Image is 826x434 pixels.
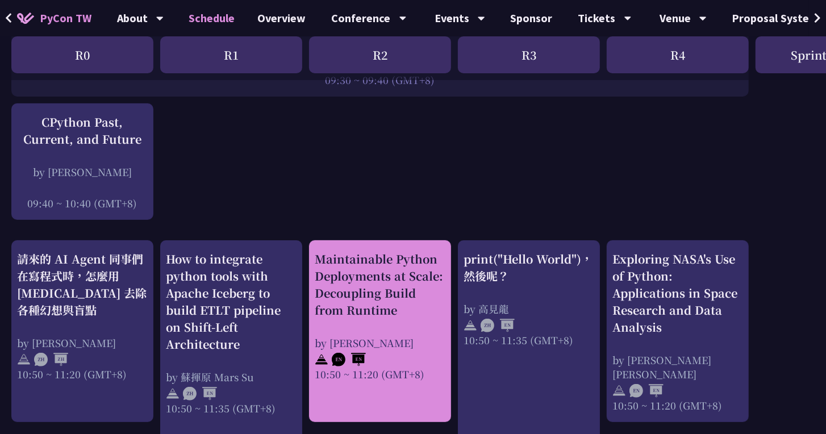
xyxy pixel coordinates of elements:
div: by [PERSON_NAME] [17,165,148,179]
a: PyCon TW [6,4,103,32]
div: How to integrate python tools with Apache Iceberg to build ETLT pipeline on Shift-Left Architecture [166,251,297,353]
div: R3 [458,36,600,73]
div: CPython Past, Current, and Future [17,114,148,148]
img: svg+xml;base64,PHN2ZyB4bWxucz0iaHR0cDovL3d3dy53My5vcmcvMjAwMC9zdmciIHdpZHRoPSIyNCIgaGVpZ2h0PSIyNC... [315,353,328,366]
a: Maintainable Python Deployments at Scale: Decoupling Build from Runtime by [PERSON_NAME] 10:50 ~ ... [315,251,445,412]
div: by [PERSON_NAME] [17,336,148,350]
img: svg+xml;base64,PHN2ZyB4bWxucz0iaHR0cDovL3d3dy53My5vcmcvMjAwMC9zdmciIHdpZHRoPSIyNCIgaGVpZ2h0PSIyNC... [612,384,626,398]
div: by 蘇揮原 Mars Su [166,370,297,384]
img: ENEN.5a408d1.svg [629,384,664,398]
img: ZHZH.38617ef.svg [34,353,68,366]
div: 09:40 ~ 10:40 (GMT+8) [17,196,148,210]
img: ENEN.5a408d1.svg [332,353,366,366]
a: Exploring NASA's Use of Python: Applications in Space Research and Data Analysis by [PERSON_NAME]... [612,251,743,412]
img: svg+xml;base64,PHN2ZyB4bWxucz0iaHR0cDovL3d3dy53My5vcmcvMjAwMC9zdmciIHdpZHRoPSIyNCIgaGVpZ2h0PSIyNC... [464,319,477,332]
div: Maintainable Python Deployments at Scale: Decoupling Build from Runtime [315,251,445,319]
div: R4 [607,36,749,73]
div: by 高見龍 [464,302,594,316]
img: Home icon of PyCon TW 2025 [17,12,34,24]
img: svg+xml;base64,PHN2ZyB4bWxucz0iaHR0cDovL3d3dy53My5vcmcvMjAwMC9zdmciIHdpZHRoPSIyNCIgaGVpZ2h0PSIyNC... [166,387,180,400]
img: ZHEN.371966e.svg [481,319,515,332]
div: 10:50 ~ 11:20 (GMT+8) [315,367,445,381]
span: PyCon TW [40,10,91,27]
div: R2 [309,36,451,73]
img: ZHEN.371966e.svg [183,387,217,400]
div: R1 [160,36,302,73]
div: print("Hello World")，然後呢？ [464,251,594,285]
div: 請來的 AI Agent 同事們在寫程式時，怎麼用 [MEDICAL_DATA] 去除各種幻想與盲點 [17,251,148,319]
div: 10:50 ~ 11:35 (GMT+8) [464,333,594,347]
div: Exploring NASA's Use of Python: Applications in Space Research and Data Analysis [612,251,743,336]
div: by [PERSON_NAME] [315,336,445,350]
a: CPython Past, Current, and Future by [PERSON_NAME] 09:40 ~ 10:40 (GMT+8) [17,114,148,210]
img: svg+xml;base64,PHN2ZyB4bWxucz0iaHR0cDovL3d3dy53My5vcmcvMjAwMC9zdmciIHdpZHRoPSIyNCIgaGVpZ2h0PSIyNC... [17,353,31,366]
div: 10:50 ~ 11:20 (GMT+8) [17,367,148,381]
a: 請來的 AI Agent 同事們在寫程式時，怎麼用 [MEDICAL_DATA] 去除各種幻想與盲點 by [PERSON_NAME] 10:50 ~ 11:20 (GMT+8) [17,251,148,412]
div: 10:50 ~ 11:35 (GMT+8) [166,401,297,415]
div: R0 [11,36,153,73]
div: by [PERSON_NAME] [PERSON_NAME] [612,353,743,381]
div: 10:50 ~ 11:20 (GMT+8) [612,398,743,412]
